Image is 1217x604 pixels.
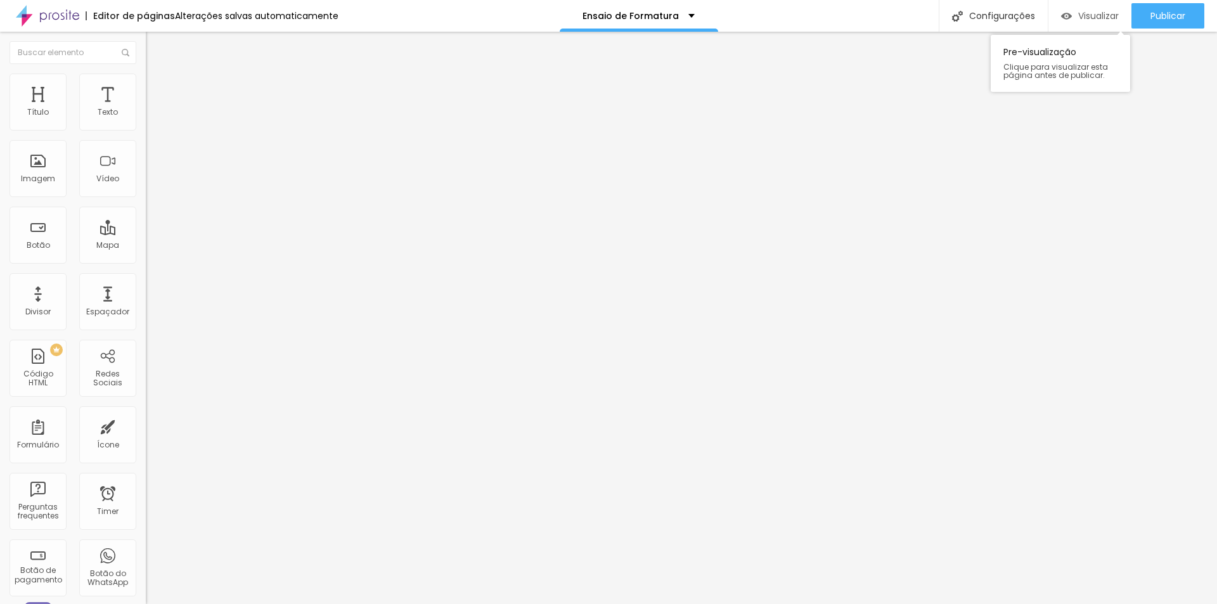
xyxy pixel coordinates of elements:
[1131,3,1204,29] button: Publicar
[86,11,175,20] div: Editor de páginas
[21,174,55,183] div: Imagem
[1061,11,1072,22] img: view-1.svg
[146,32,1217,604] iframe: Editor
[10,41,136,64] input: Buscar elemento
[583,11,679,20] p: Ensaio de Formatura
[175,11,338,20] div: Alterações salvas automaticamente
[17,440,59,449] div: Formulário
[1048,3,1131,29] button: Visualizar
[98,108,118,117] div: Texto
[1078,11,1119,21] span: Visualizar
[27,108,49,117] div: Título
[27,241,50,250] div: Botão
[1150,11,1185,21] span: Publicar
[96,174,119,183] div: Vídeo
[82,569,132,588] div: Botão do WhatsApp
[25,307,51,316] div: Divisor
[97,507,119,516] div: Timer
[991,35,1130,92] div: Pre-visualização
[13,566,63,584] div: Botão de pagamento
[96,241,119,250] div: Mapa
[86,307,129,316] div: Espaçador
[1003,63,1117,79] span: Clique para visualizar esta página antes de publicar.
[13,503,63,521] div: Perguntas frequentes
[952,11,963,22] img: Icone
[122,49,129,56] img: Icone
[13,369,63,388] div: Código HTML
[82,369,132,388] div: Redes Sociais
[97,440,119,449] div: Ícone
